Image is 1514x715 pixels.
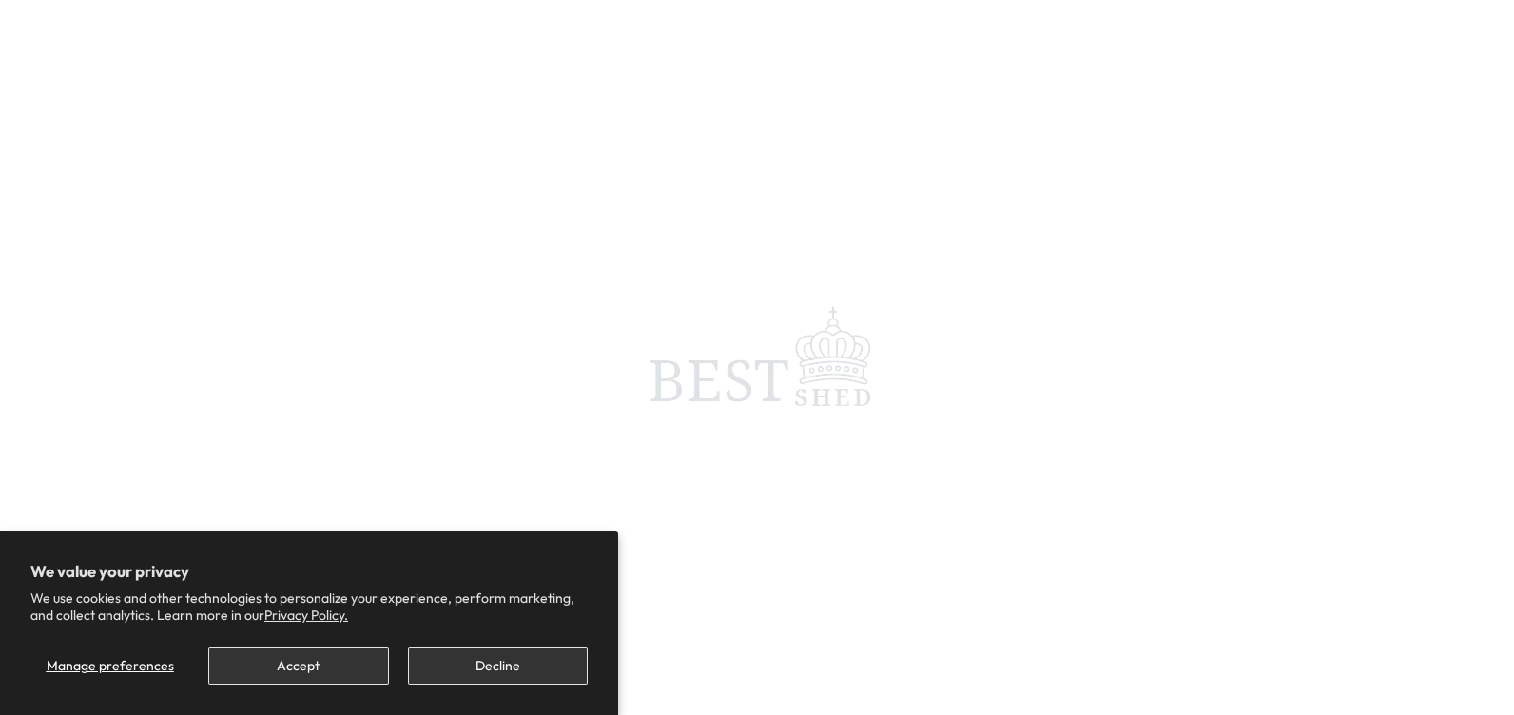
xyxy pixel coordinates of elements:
[208,647,388,685] button: Accept
[30,589,588,624] p: We use cookies and other technologies to personalize your experience, perform marketing, and coll...
[408,647,588,685] button: Decline
[30,647,189,685] button: Manage preferences
[264,607,348,624] a: Privacy Policy.
[47,657,174,674] span: Manage preferences
[30,562,588,581] h2: We value your privacy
